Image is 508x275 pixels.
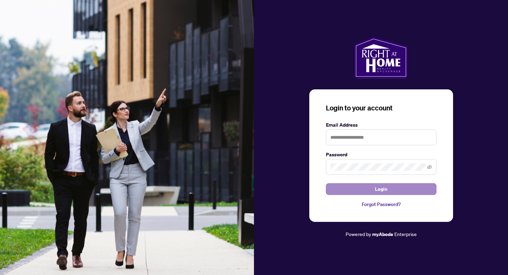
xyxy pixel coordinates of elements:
img: ma-logo [354,37,408,78]
a: Forgot Password? [326,200,436,208]
label: Password [326,151,436,158]
button: Login [326,183,436,195]
span: Login [375,184,387,195]
span: eye-invisible [427,165,432,169]
span: Powered by [346,231,371,237]
h3: Login to your account [326,103,436,113]
label: Email Address [326,121,436,129]
span: Enterprise [394,231,417,237]
a: myAbode [372,230,393,238]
